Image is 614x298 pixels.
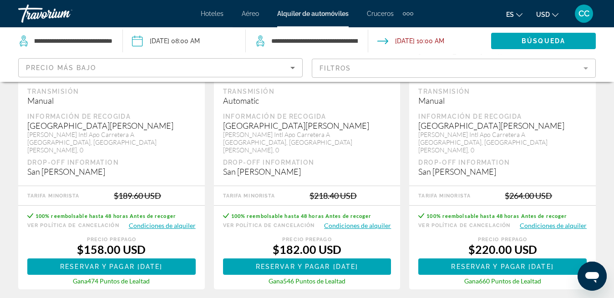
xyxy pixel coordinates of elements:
div: Tarifa Minorista [223,193,275,199]
a: Cruceros [367,10,394,17]
div: $220.00 USD [418,242,587,256]
span: 546 Puntos de Lealtad [283,277,345,285]
div: Manual [27,96,196,106]
button: Extra navigation items [403,6,413,21]
button: Change language [506,8,523,21]
div: [PERSON_NAME] Intl Apo Carretera A [GEOGRAPHIC_DATA], [GEOGRAPHIC_DATA][PERSON_NAME], 0 [27,131,196,154]
div: Transmisión [27,87,196,96]
span: USD [536,11,550,18]
button: Reservar y pagar [DATE] [27,258,196,275]
button: Change currency [536,8,558,21]
button: Búsqueda [491,33,596,49]
span: Reservar y pagar [DATE] [60,263,162,270]
span: 100% reembolsable hasta 48 horas Antes de recoger [231,213,372,219]
iframe: Botón para iniciar la ventana de mensajería [578,262,607,291]
div: Drop-off Information [223,158,391,167]
a: Travorium [18,2,109,25]
span: Gana [73,277,87,285]
span: Reservar y pagar [DATE] [451,263,553,270]
button: Condiciones de alquiler [129,221,196,230]
div: $264.00 USD [505,191,552,201]
div: [GEOGRAPHIC_DATA][PERSON_NAME] [418,121,587,131]
div: Automatic [223,96,391,106]
div: Precio prepago [223,237,391,242]
div: [PERSON_NAME] Intl Apo Carretera A [GEOGRAPHIC_DATA], [GEOGRAPHIC_DATA][PERSON_NAME], 0 [418,131,587,154]
span: 100% reembolsable hasta 48 horas Antes de recoger [36,213,176,219]
div: San [PERSON_NAME] [27,167,196,177]
div: [PERSON_NAME] Intl Apo Carretera A [GEOGRAPHIC_DATA], [GEOGRAPHIC_DATA][PERSON_NAME], 0 [223,131,391,154]
div: $218.40 USD [310,191,357,201]
button: Filter [312,58,596,78]
div: Drop-off Information [27,158,196,167]
button: Reservar y pagar [DATE] [223,258,391,275]
button: Ver Política de cancelación [418,221,510,230]
span: Reservar y pagar [DATE] [256,263,358,270]
span: 474 Puntos de Lealtad [87,277,150,285]
div: $158.00 USD [27,242,196,256]
button: Reservar y pagar [DATE] [418,258,587,275]
div: San [PERSON_NAME] [418,167,587,177]
button: User Menu [572,4,596,23]
span: Gana [269,277,283,285]
div: $189.60 USD [114,191,161,201]
span: es [506,11,514,18]
div: Manual [418,96,587,106]
div: $182.00 USD [223,242,391,256]
div: Tarifa Minorista [27,193,80,199]
div: Información de recogida [27,112,196,121]
a: Hoteles [201,10,223,17]
div: San [PERSON_NAME] [223,167,391,177]
a: Alquiler de automóviles [277,10,349,17]
button: Condiciones de alquiler [520,221,587,230]
span: 660 Puntos de Lealtad [479,277,541,285]
button: Condiciones de alquiler [324,221,391,230]
button: Ver Política de cancelación [27,221,119,230]
button: Ver Política de cancelación [223,221,315,230]
div: Transmisión [223,87,391,96]
div: Información de recogida [418,112,587,121]
div: Tarifa Minorista [418,193,471,199]
span: Precio más bajo [26,64,96,71]
span: Gana [464,277,479,285]
div: Drop-off Information [418,158,587,167]
div: Transmisión [418,87,587,96]
div: Precio prepago [418,237,587,242]
div: Información de recogida [223,112,391,121]
div: [GEOGRAPHIC_DATA][PERSON_NAME] [223,121,391,131]
mat-select: Sort by [26,62,295,73]
span: CC [578,9,589,18]
a: Aéreo [242,10,259,17]
div: [GEOGRAPHIC_DATA][PERSON_NAME] [27,121,196,131]
button: Pickup date: Sep 14, 2025 08:00 AM [132,27,200,55]
div: Precio prepago [27,237,196,242]
span: Búsqueda [522,37,565,45]
button: Drop-off date: Sep 16, 2025 10:00 AM [377,27,444,55]
span: 100% reembolsable hasta 48 horas Antes de recoger [426,213,567,219]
